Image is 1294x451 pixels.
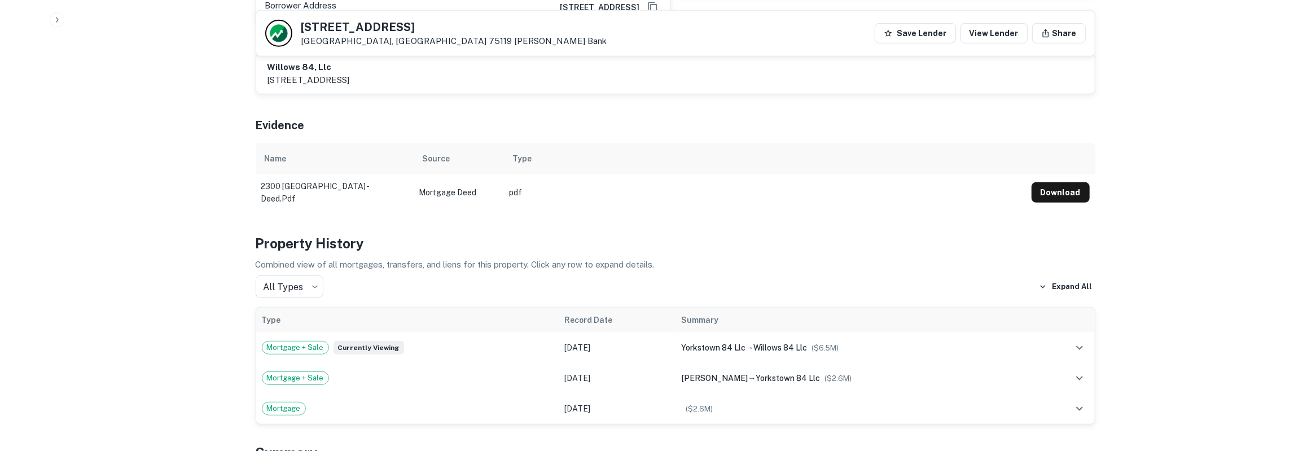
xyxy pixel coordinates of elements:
[551,1,640,14] a: [STREET_ADDRESS]
[267,73,350,87] p: [STREET_ADDRESS]
[334,341,404,354] span: Currently viewing
[824,374,852,383] span: ($ 2.6M )
[256,143,1095,206] div: scrollable content
[875,23,956,43] button: Save Lender
[256,143,414,174] th: Name
[1070,338,1089,357] button: expand row
[414,143,504,174] th: Source
[675,308,1034,332] th: Summary
[423,152,450,165] div: Source
[267,61,350,74] h6: willows 84, llc
[681,372,1028,384] div: →
[559,332,675,363] td: [DATE]
[256,275,323,298] div: All Types
[1070,369,1089,388] button: expand row
[960,23,1028,43] a: View Lender
[681,343,745,352] span: yorkstown 84 llc
[504,174,1026,211] td: pdf
[559,393,675,424] td: [DATE]
[504,143,1026,174] th: Type
[301,21,607,33] h5: [STREET_ADDRESS]
[559,363,675,393] td: [DATE]
[753,343,807,352] span: willows 84 llc
[1032,23,1086,43] button: Share
[256,258,1095,272] p: Combined view of all mortgages, transfers, and liens for this property. Click any row to expand d...
[515,36,607,46] a: [PERSON_NAME] Bank
[262,403,305,414] span: Mortgage
[414,174,504,211] td: Mortgage Deed
[301,36,607,46] p: [GEOGRAPHIC_DATA], [GEOGRAPHIC_DATA] 75119
[686,405,713,413] span: ($ 2.6M )
[256,174,414,211] td: 2300 [GEOGRAPHIC_DATA] - deed.pdf
[756,374,820,383] span: yorkstown 84 llc
[1036,278,1095,295] button: Expand All
[681,374,748,383] span: [PERSON_NAME]
[812,344,839,352] span: ($ 6.5M )
[265,152,287,165] div: Name
[1032,182,1090,203] button: Download
[262,373,328,384] span: Mortgage + Sale
[256,308,559,332] th: Type
[262,342,328,353] span: Mortgage + Sale
[256,117,305,134] h5: Evidence
[681,341,1028,354] div: →
[559,308,675,332] th: Record Date
[256,233,1095,253] h4: Property History
[1070,399,1089,418] button: expand row
[1238,361,1294,415] iframe: Chat Widget
[513,152,532,165] div: Type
